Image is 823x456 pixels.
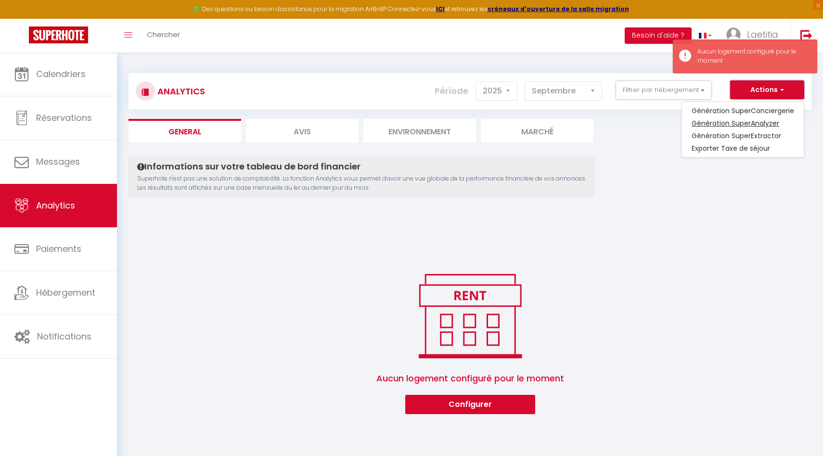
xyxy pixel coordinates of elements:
[719,19,790,52] a: ... Laetitia
[405,395,535,414] button: Configurer
[137,174,586,193] p: Superhote n'est pas une solution de comptabilité. La fonction Analytics vous permet d'avoir une v...
[488,5,629,13] a: créneaux d'ouverture de la salle migration
[697,47,807,65] div: Aucun logement configuré pour le moment
[747,28,778,40] span: Laetitia
[137,161,586,172] h4: Informations sur votre tableau de bord financier
[246,119,359,143] li: Avis
[436,5,445,13] a: ICI
[129,362,811,395] span: Aucun logement configuré pour le moment
[140,19,187,52] a: Chercher
[730,80,804,100] button: Actions
[682,130,804,142] a: Génération SuperExtractor
[36,243,81,255] span: Paiements
[36,112,92,124] span: Réservations
[435,80,468,102] label: Période
[36,199,75,211] span: Analytics
[155,80,205,102] h3: Analytics
[682,104,804,117] a: Génération SuperConciergerie
[363,119,476,143] li: Environnement
[682,117,804,130] a: Génération SuperAnalyzer
[37,330,91,342] span: Notifications
[726,27,741,42] img: ...
[29,26,88,43] img: Super Booking
[147,29,180,39] span: Chercher
[8,4,37,33] button: Ouvrir le widget de chat LiveChat
[129,119,241,143] li: General
[36,68,86,80] span: Calendriers
[409,270,531,362] img: rent.png
[616,80,712,100] button: Filtrer par hébergement
[481,119,593,143] li: Marché
[625,27,692,44] button: Besoin d'aide ?
[682,142,804,155] a: Exporter Taxe de séjour
[800,29,812,41] img: logout
[36,156,80,168] span: Messages
[36,287,95,299] span: Hébergement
